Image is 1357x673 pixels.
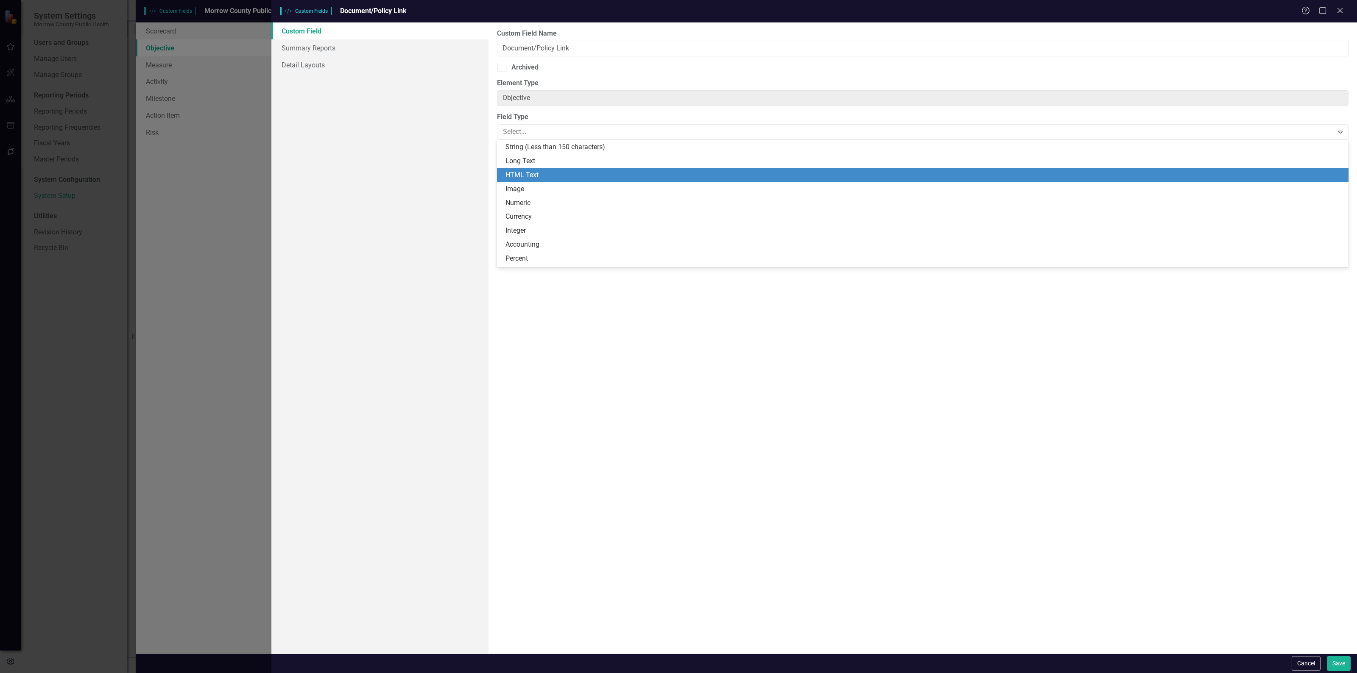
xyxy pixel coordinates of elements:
div: Archived [511,63,539,72]
div: HTML Text [505,170,1343,180]
div: Percent [505,254,1343,264]
input: Custom Field Name [497,41,1349,56]
label: Element Type [497,78,1349,88]
a: Detail Layouts [271,56,489,73]
a: Summary Reports [271,39,489,56]
button: Cancel [1292,656,1321,671]
a: Custom Field [271,22,489,39]
label: Custom Field Name [497,29,1349,39]
div: Currency [505,212,1343,222]
div: Accounting [505,240,1343,250]
div: Long Text [505,156,1343,166]
div: Numeric [505,198,1343,208]
button: Save [1327,656,1351,671]
span: Document/Policy Link [340,7,407,15]
div: Image [505,184,1343,194]
div: String (Less than 150 characters) [505,142,1343,152]
span: Custom Fields [280,7,332,15]
div: Integer [505,226,1343,236]
label: Field Type [497,112,1349,122]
